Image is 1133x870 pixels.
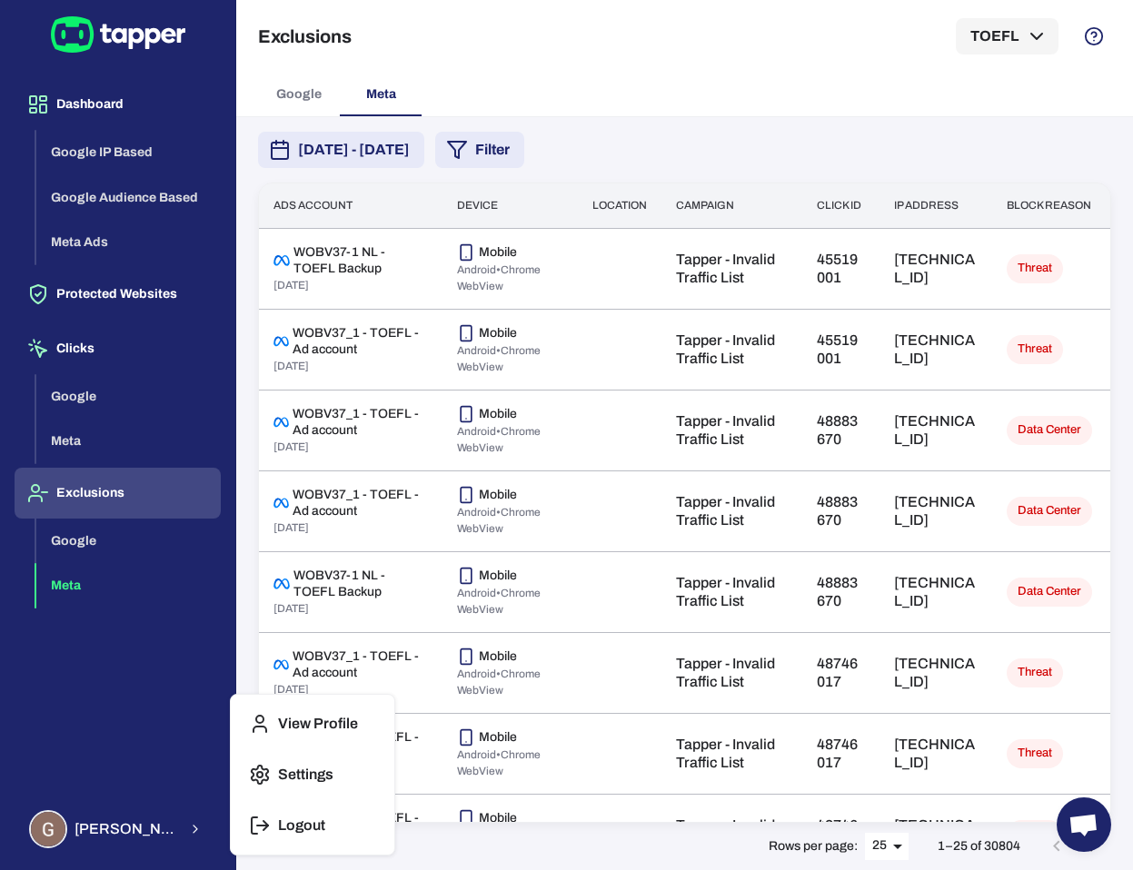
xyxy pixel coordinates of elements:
[238,702,387,746] button: View Profile
[278,816,325,835] p: Logout
[278,715,358,733] p: View Profile
[278,766,333,784] p: Settings
[238,753,387,796] button: Settings
[238,804,387,847] button: Logout
[1057,797,1111,852] a: Open chat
